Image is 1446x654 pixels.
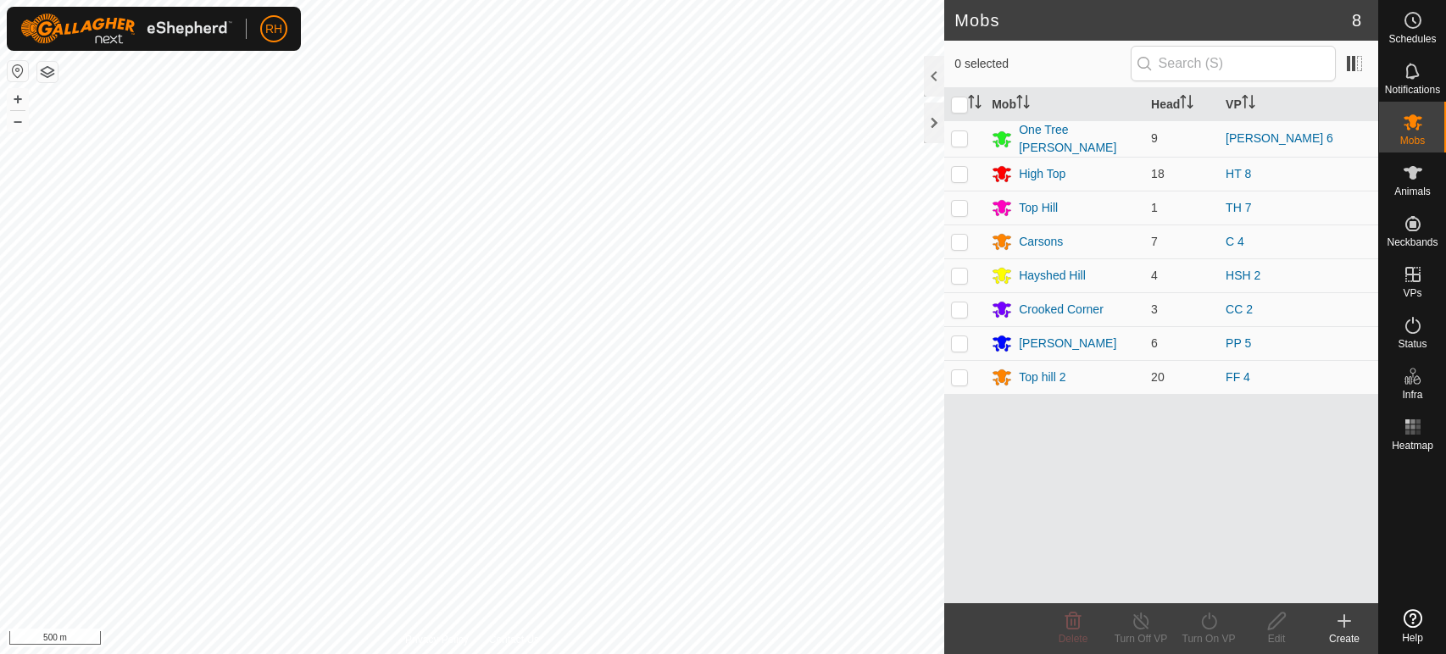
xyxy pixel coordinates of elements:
[1144,88,1219,121] th: Head
[1019,233,1063,251] div: Carsons
[265,20,282,38] span: RH
[1398,339,1427,349] span: Status
[1402,390,1422,400] span: Infra
[1151,201,1158,214] span: 1
[1059,633,1088,645] span: Delete
[1226,302,1253,316] a: CC 2
[1151,235,1158,248] span: 7
[405,632,469,647] a: Privacy Policy
[8,61,28,81] button: Reset Map
[1388,34,1436,44] span: Schedules
[1019,267,1086,285] div: Hayshed Hill
[1151,370,1165,384] span: 20
[1379,602,1446,650] a: Help
[1131,46,1336,81] input: Search (S)
[1019,301,1104,319] div: Crooked Corner
[1392,441,1433,451] span: Heatmap
[1016,97,1030,111] p-sorticon: Activate to sort
[1387,237,1438,247] span: Neckbands
[1019,121,1137,157] div: One Tree [PERSON_NAME]
[954,10,1352,30] h2: Mobs
[968,97,982,111] p-sorticon: Activate to sort
[1226,201,1251,214] a: TH 7
[1175,631,1243,646] div: Turn On VP
[1226,336,1251,350] a: PP 5
[1019,369,1065,386] div: Top hill 2
[1242,97,1255,111] p-sorticon: Activate to sort
[1226,167,1251,180] a: HT 8
[1180,97,1193,111] p-sorticon: Activate to sort
[1400,136,1425,146] span: Mobs
[1226,235,1244,248] a: C 4
[1019,199,1058,217] div: Top Hill
[1019,165,1065,183] div: High Top
[1243,631,1310,646] div: Edit
[1402,633,1423,643] span: Help
[20,14,232,44] img: Gallagher Logo
[8,111,28,131] button: –
[1403,288,1421,298] span: VPs
[37,62,58,82] button: Map Layers
[489,632,539,647] a: Contact Us
[1151,336,1158,350] span: 6
[1226,269,1260,282] a: HSH 2
[1226,131,1333,145] a: [PERSON_NAME] 6
[1107,631,1175,646] div: Turn Off VP
[1394,186,1431,197] span: Animals
[1219,88,1378,121] th: VP
[1151,167,1165,180] span: 18
[1310,631,1378,646] div: Create
[1151,269,1158,282] span: 4
[1151,302,1158,316] span: 3
[1385,85,1440,95] span: Notifications
[1226,370,1250,384] a: FF 4
[954,55,1130,73] span: 0 selected
[985,88,1144,121] th: Mob
[1019,335,1116,352] div: [PERSON_NAME]
[8,89,28,109] button: +
[1151,131,1158,145] span: 9
[1352,8,1361,33] span: 8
